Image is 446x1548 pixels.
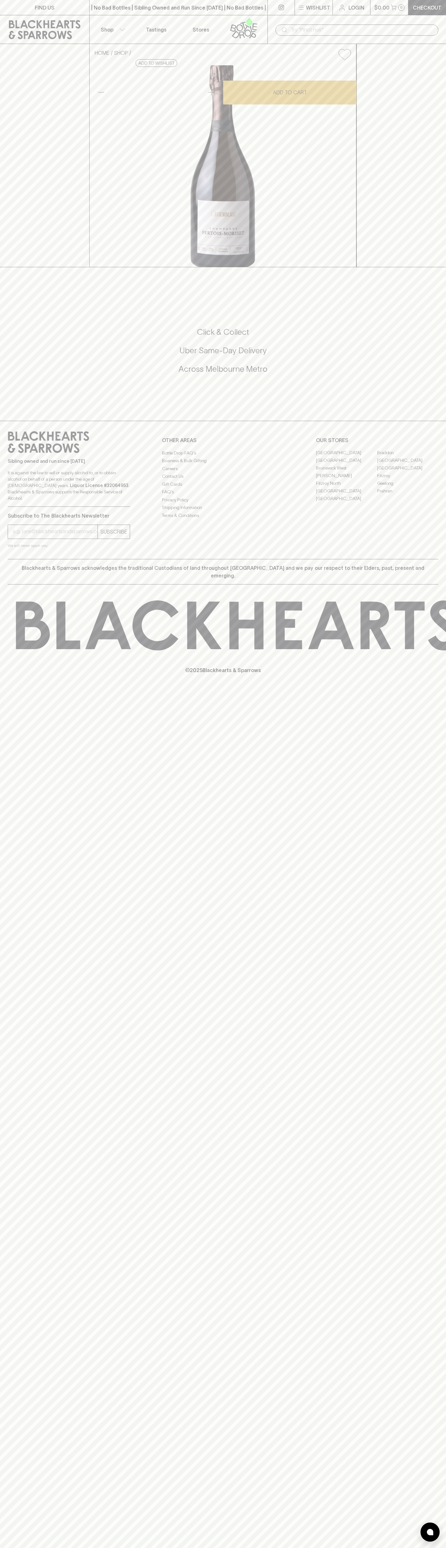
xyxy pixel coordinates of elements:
[8,301,438,408] div: Call to action block
[179,15,223,44] a: Stores
[427,1529,433,1535] img: bubble-icon
[162,449,284,457] a: Bottle Drop FAQ's
[348,4,364,11] p: Login
[377,472,438,480] a: Fitzroy
[316,436,438,444] p: OUR STORES
[12,564,434,579] p: Blackhearts & Sparrows acknowledges the traditional Custodians of land throughout [GEOGRAPHIC_DAT...
[162,457,284,465] a: Business & Bulk Gifting
[90,65,356,267] img: 41004.png
[162,473,284,480] a: Contact Us
[291,25,433,35] input: Try "Pinot noir"
[8,542,130,549] p: We will never spam you
[223,81,356,104] button: ADD TO CART
[98,525,130,539] button: SUBSCRIBE
[400,6,403,9] p: 0
[95,50,109,56] a: HOME
[316,464,377,472] a: Brunswick West
[377,487,438,495] a: Prahran
[101,26,113,33] p: Shop
[146,26,166,33] p: Tastings
[35,4,55,11] p: FIND US
[162,480,284,488] a: Gift Cards
[316,495,377,503] a: [GEOGRAPHIC_DATA]
[162,488,284,496] a: FAQ's
[377,457,438,464] a: [GEOGRAPHIC_DATA]
[8,469,130,501] p: It is against the law to sell or supply alcohol to, or to obtain alcohol on behalf of a person un...
[316,472,377,480] a: [PERSON_NAME]
[135,59,177,67] button: Add to wishlist
[114,50,128,56] a: SHOP
[273,89,307,96] p: ADD TO CART
[316,480,377,487] a: Fitzroy North
[377,464,438,472] a: [GEOGRAPHIC_DATA]
[134,15,179,44] a: Tastings
[162,496,284,504] a: Privacy Policy
[316,457,377,464] a: [GEOGRAPHIC_DATA]
[8,458,130,464] p: Sibling owned and run since [DATE]
[316,449,377,457] a: [GEOGRAPHIC_DATA]
[162,465,284,472] a: Careers
[13,527,98,537] input: e.g. jane@blackheartsandsparrows.com.au
[8,512,130,520] p: Subscribe to The Blackhearts Newsletter
[8,345,438,356] h5: Uber Same-Day Delivery
[100,528,127,535] p: SUBSCRIBE
[162,512,284,519] a: Terms & Conditions
[377,480,438,487] a: Geelong
[413,4,442,11] p: Checkout
[162,436,284,444] p: OTHER AREAS
[193,26,209,33] p: Stores
[90,15,134,44] button: Shop
[70,483,128,488] strong: Liquor License #32064953
[377,449,438,457] a: Braddon
[8,327,438,337] h5: Click & Collect
[316,487,377,495] a: [GEOGRAPHIC_DATA]
[8,364,438,374] h5: Across Melbourne Metro
[306,4,330,11] p: Wishlist
[374,4,390,11] p: $0.00
[162,504,284,512] a: Shipping Information
[336,47,354,63] button: Add to wishlist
